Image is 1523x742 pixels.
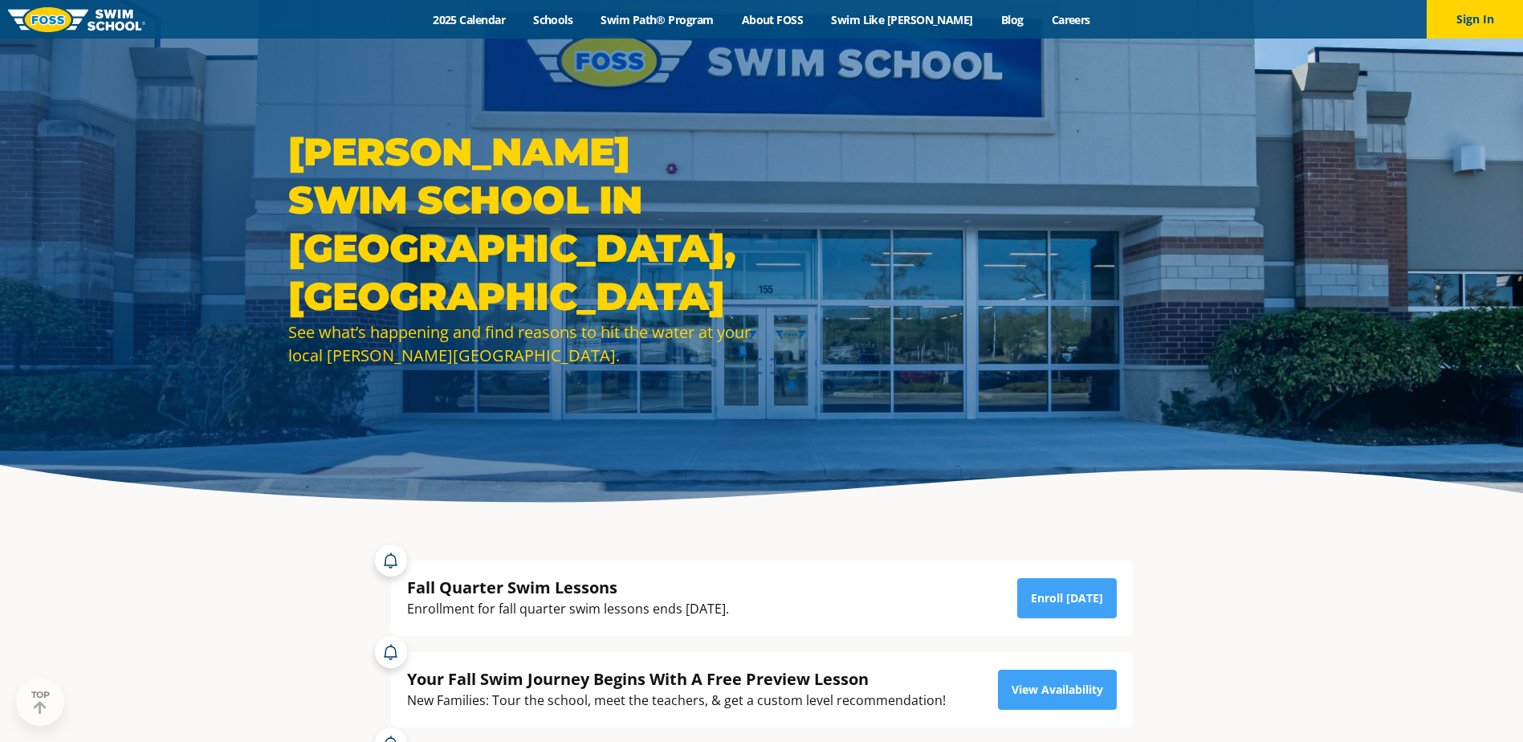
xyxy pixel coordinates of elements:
div: New Families: Tour the school, meet the teachers, & get a custom level recommendation! [407,690,946,711]
h1: [PERSON_NAME] Swim School in [GEOGRAPHIC_DATA], [GEOGRAPHIC_DATA] [288,128,754,320]
a: Swim Path® Program [587,12,727,27]
a: Schools [519,12,587,27]
div: Enrollment for fall quarter swim lessons ends [DATE]. [407,598,729,620]
div: Your Fall Swim Journey Begins With A Free Preview Lesson [407,668,946,690]
a: Careers [1037,12,1104,27]
div: See what’s happening and find reasons to hit the water at your local [PERSON_NAME][GEOGRAPHIC_DATA]. [288,320,754,367]
img: FOSS Swim School Logo [8,7,145,32]
a: 2025 Calendar [419,12,519,27]
div: TOP [31,690,50,715]
a: Enroll [DATE] [1017,578,1117,618]
a: View Availability [998,670,1117,710]
div: Fall Quarter Swim Lessons [407,577,729,598]
a: Swim Like [PERSON_NAME] [817,12,988,27]
a: Blog [987,12,1037,27]
a: About FOSS [727,12,817,27]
